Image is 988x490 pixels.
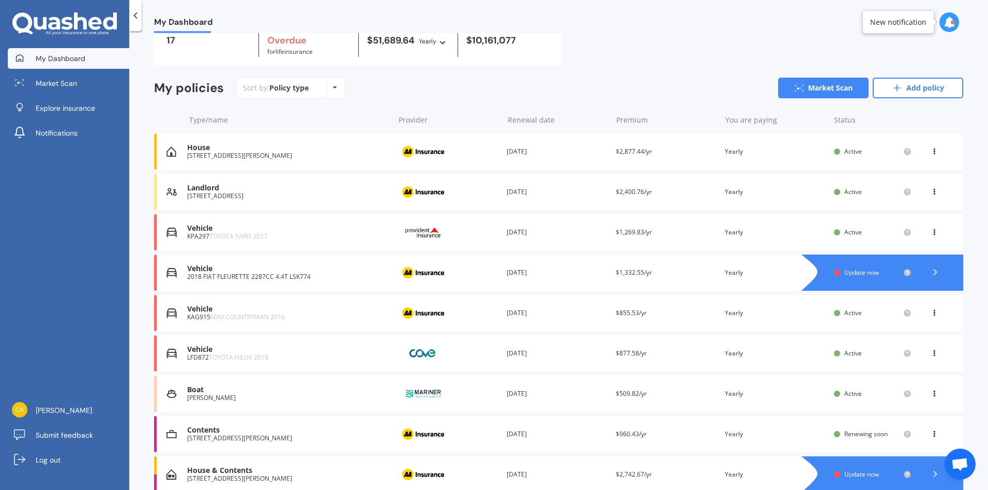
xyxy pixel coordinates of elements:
[844,349,862,358] span: Active
[187,354,389,361] div: LFD872
[725,115,826,125] div: You are paying
[187,314,389,321] div: KAG915
[616,308,647,317] span: $855.53/yr
[834,115,911,125] div: Status
[187,264,389,273] div: Vehicle
[725,187,826,197] div: Yearly
[844,389,862,398] span: Active
[154,17,212,31] span: My Dashboard
[397,263,449,283] img: AA
[166,227,177,237] img: Vehicle
[187,385,389,394] div: Boat
[466,35,549,46] div: $10,161,077
[844,147,862,156] span: Active
[397,344,449,363] img: Cove
[187,475,389,482] div: [STREET_ADDRESS][PERSON_NAME]
[778,78,869,98] a: Market Scan
[166,146,176,157] img: House
[8,400,129,421] a: [PERSON_NAME]
[616,268,652,277] span: $1,332.55/yr
[12,402,27,418] img: 6eac1b3048f7f9826c90f05a60476468
[166,35,250,46] div: 17
[507,268,607,278] div: [DATE]
[8,450,129,470] a: Log out
[399,115,499,125] div: Provider
[844,228,862,236] span: Active
[616,115,717,125] div: Premium
[189,115,390,125] div: Type/name
[397,182,449,202] img: AA
[725,389,826,399] div: Yearly
[725,268,826,278] div: Yearly
[36,103,95,113] span: Explore insurance
[725,469,826,480] div: Yearly
[725,146,826,157] div: Yearly
[243,83,309,93] div: Sort by:
[187,143,389,152] div: House
[209,232,268,241] span: TOYOTA YARIS 2017
[945,449,976,480] div: Open chat
[210,313,285,321] span: MINI COUNTRYMAN 2016
[36,78,77,88] span: Market Scan
[187,233,389,240] div: KPA297
[397,465,449,484] img: AA
[8,73,129,94] a: Market Scan
[367,35,450,47] div: $51,689.64
[187,426,389,435] div: Contents
[187,345,389,354] div: Vehicle
[8,48,129,69] a: My Dashboard
[507,187,607,197] div: [DATE]
[187,466,389,475] div: House & Contents
[166,268,177,278] img: Vehicle
[844,187,862,196] span: Active
[397,424,449,444] img: AA
[8,425,129,446] a: Submit feedback
[397,303,449,323] img: AA
[187,192,389,200] div: [STREET_ADDRESS]
[507,348,607,359] div: [DATE]
[166,469,176,480] img: House & Contents
[616,147,652,156] span: $2,877.44/yr
[187,273,389,280] div: 2018 FIAT FLEURETTE 2287CC 4.4T LSK774
[507,227,607,237] div: [DATE]
[508,115,609,125] div: Renewal date
[8,98,129,118] a: Explore insurance
[616,187,652,196] span: $2,400.76/yr
[507,429,607,439] div: [DATE]
[397,222,449,242] img: Provident
[616,429,647,438] span: $960.43/yr
[616,389,647,398] span: $509.82/yr
[397,384,449,404] img: Mariner Insurance
[8,123,129,143] a: Notifications
[36,405,92,415] span: [PERSON_NAME]
[36,53,85,64] span: My Dashboard
[419,36,436,47] div: Yearly
[616,470,652,479] span: $2,742.67/yr
[166,308,177,318] img: Vehicle
[844,308,862,317] span: Active
[397,142,449,161] img: AA
[36,128,78,138] span: Notifications
[166,348,177,359] img: Vehicle
[187,435,389,442] div: [STREET_ADDRESS][PERSON_NAME]
[166,429,177,439] img: Contents
[844,268,879,277] span: Update now
[507,389,607,399] div: [DATE]
[187,152,389,159] div: [STREET_ADDRESS][PERSON_NAME]
[616,228,652,236] span: $1,269.83/yr
[187,184,389,192] div: Landlord
[507,308,607,318] div: [DATE]
[36,455,60,465] span: Log out
[166,187,177,197] img: Landlord
[209,353,268,362] span: TOYOTA HILUX 2018
[844,470,879,479] span: Update now
[616,349,647,358] span: $877.58/yr
[166,389,177,399] img: Boat
[269,83,309,93] div: Policy type
[725,429,826,439] div: Yearly
[507,146,607,157] div: [DATE]
[154,81,224,96] div: My policies
[36,430,93,440] span: Submit feedback
[187,394,389,402] div: [PERSON_NAME]
[267,47,313,56] span: for Life insurance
